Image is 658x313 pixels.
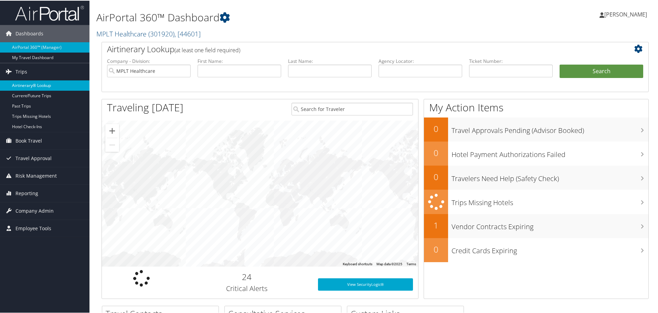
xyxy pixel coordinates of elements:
span: ( 301920 ) [148,29,174,38]
a: 0Hotel Payment Authorizations Failed [424,141,648,165]
span: Company Admin [15,202,54,219]
a: 0Credit Cards Expiring [424,237,648,261]
label: Agency Locator: [379,57,462,64]
span: Trips [15,63,27,80]
img: airportal-logo.png [15,4,84,21]
h1: Traveling [DATE] [107,100,183,114]
a: 0Travelers Need Help (Safety Check) [424,165,648,189]
h2: 0 [424,122,448,134]
span: Dashboards [15,24,43,42]
h2: 1 [424,219,448,231]
h2: 0 [424,243,448,255]
h3: Critical Alerts [186,283,308,293]
h1: AirPortal 360™ Dashboard [96,10,468,24]
button: Zoom out [105,137,119,151]
h3: Credit Cards Expiring [452,242,648,255]
label: Last Name: [288,57,372,64]
span: , [ 44601 ] [174,29,201,38]
h3: Vendor Contracts Expiring [452,218,648,231]
h3: Hotel Payment Authorizations Failed [452,146,648,159]
span: Reporting [15,184,38,201]
a: 1Vendor Contracts Expiring [424,213,648,237]
h1: My Action Items [424,100,648,114]
label: Ticket Number: [469,57,553,64]
a: 0Travel Approvals Pending (Advisor Booked) [424,117,648,141]
h3: Travel Approvals Pending (Advisor Booked) [452,122,648,135]
a: Open this area in Google Maps (opens a new window) [104,257,126,266]
h2: 24 [186,270,308,282]
span: Travel Approval [15,149,52,166]
label: First Name: [198,57,281,64]
span: Risk Management [15,167,57,184]
button: Keyboard shortcuts [343,261,372,266]
img: Google [104,257,126,266]
h2: Airtinerary Lookup [107,43,598,54]
h3: Trips Missing Hotels [452,194,648,207]
h3: Travelers Need Help (Safety Check) [452,170,648,183]
label: Company - Division: [107,57,191,64]
input: Search for Traveler [291,102,413,115]
span: (at least one field required) [174,46,240,53]
a: [PERSON_NAME] [599,3,654,24]
span: [PERSON_NAME] [604,10,647,18]
a: View SecurityLogic® [318,278,413,290]
button: Search [560,64,643,78]
a: Trips Missing Hotels [424,189,648,213]
h2: 0 [424,146,448,158]
a: MPLT Healthcare [96,29,201,38]
span: Book Travel [15,132,42,149]
span: Employee Tools [15,219,51,236]
h2: 0 [424,170,448,182]
a: Terms (opens in new tab) [406,261,416,265]
button: Zoom in [105,123,119,137]
span: Map data ©2025 [376,261,402,265]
